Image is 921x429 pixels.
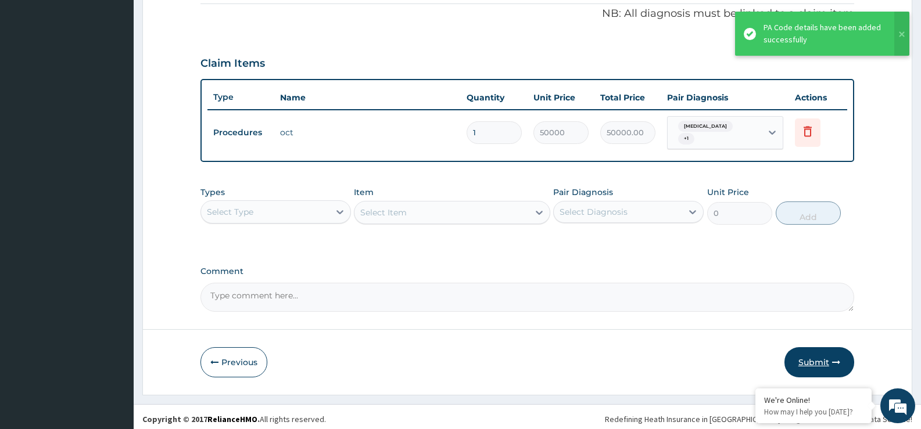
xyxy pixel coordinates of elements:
img: d_794563401_company_1708531726252_794563401 [21,58,47,87]
div: Chat with us now [60,65,195,80]
textarea: Type your message and hit 'Enter' [6,297,221,337]
label: Item [354,186,374,198]
div: Select Type [207,206,253,218]
span: We're online! [67,136,160,253]
div: Minimize live chat window [191,6,218,34]
td: Procedures [207,122,274,143]
th: Pair Diagnosis [661,86,789,109]
div: Select Diagnosis [560,206,628,218]
a: RelianceHMO [207,414,257,424]
th: Type [207,86,274,108]
button: Previous [200,347,267,377]
label: Types [200,188,225,197]
th: Quantity [461,86,528,109]
p: How may I help you today? [764,407,863,417]
strong: Copyright © 2017 . [142,414,260,424]
span: + 1 [678,133,694,145]
th: Total Price [594,86,661,109]
div: We're Online! [764,395,863,405]
th: Unit Price [528,86,594,109]
label: Unit Price [707,186,749,198]
label: Pair Diagnosis [553,186,613,198]
p: NB: All diagnosis must be linked to a claim item [200,6,854,21]
div: PA Code details have been added successfully [764,21,883,46]
div: Redefining Heath Insurance in [GEOGRAPHIC_DATA] using Telemedicine and Data Science! [605,413,912,425]
h3: Claim Items [200,57,265,70]
label: Comment [200,266,854,276]
th: Name [274,86,461,109]
td: oct [274,121,461,144]
th: Actions [789,86,847,109]
button: Submit [784,347,854,377]
span: [MEDICAL_DATA] [678,121,733,132]
button: Add [776,201,841,225]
